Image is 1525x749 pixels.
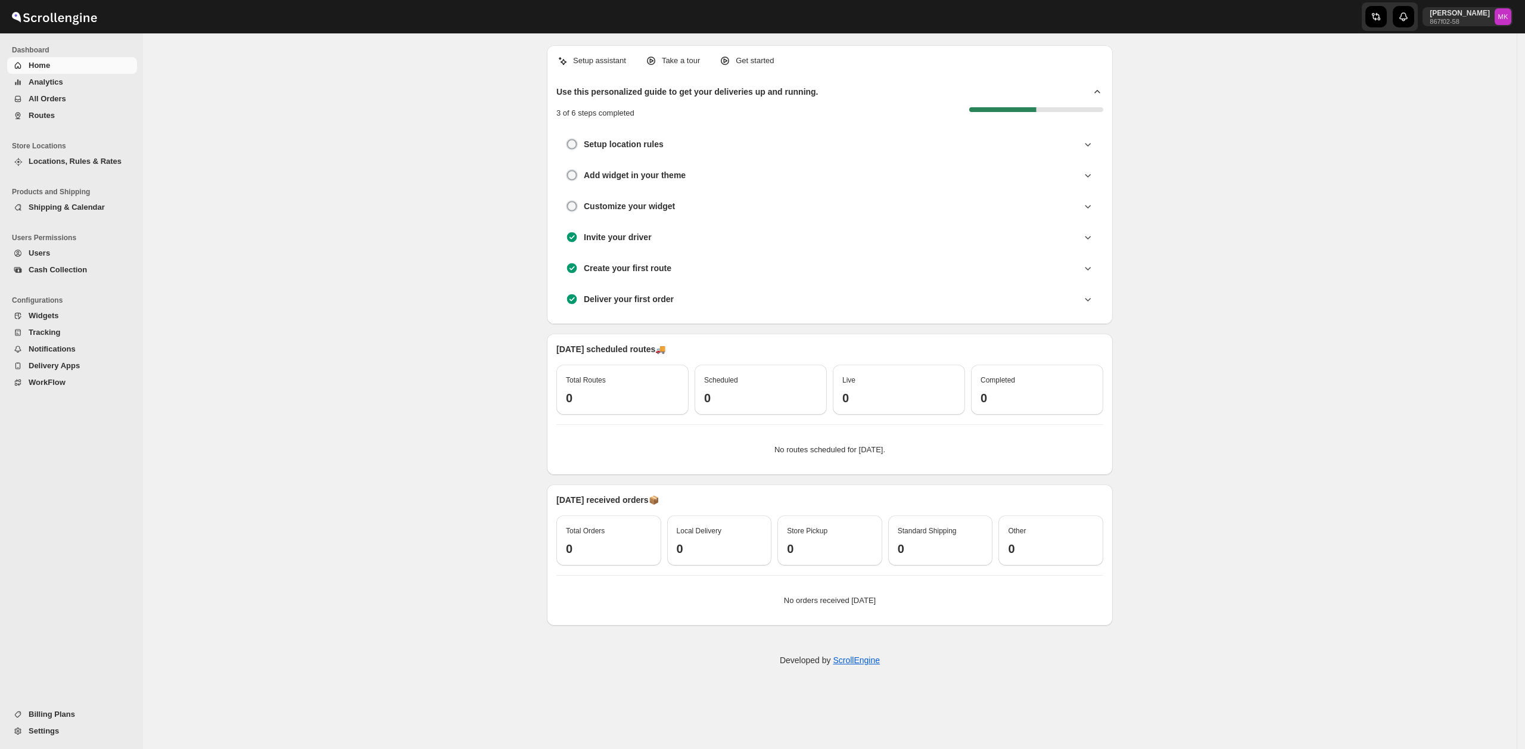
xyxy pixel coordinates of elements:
button: Widgets [7,307,137,324]
span: Configurations [12,296,137,305]
span: Users Permissions [12,233,137,243]
span: Standard Shipping [898,527,957,535]
p: Get started [736,55,774,67]
button: WorkFlow [7,374,137,391]
h3: 0 [787,542,873,556]
span: WorkFlow [29,378,66,387]
button: Locations, Rules & Rates [7,153,137,170]
span: Products and Shipping [12,187,137,197]
p: 867f02-58 [1430,18,1490,25]
text: MK [1498,13,1508,20]
button: Analytics [7,74,137,91]
span: Completed [981,376,1015,384]
span: Delivery Apps [29,361,80,370]
h3: 0 [981,391,1094,405]
span: Dashboard [12,45,137,55]
span: Notifications [29,344,76,353]
h3: 0 [1008,542,1094,556]
button: Users [7,245,137,262]
button: User menu [1423,7,1512,26]
h3: 0 [566,391,679,405]
h3: Invite your driver [584,231,652,243]
h3: 0 [677,542,762,556]
span: Store Pickup [787,527,827,535]
p: No orders received [DATE] [566,595,1094,607]
span: Live [842,376,855,384]
span: Local Delivery [677,527,721,535]
button: Notifications [7,341,137,358]
img: ScrollEngine [10,2,99,32]
h3: Add widget in your theme [584,169,686,181]
a: ScrollEngine [833,655,880,665]
p: [PERSON_NAME] [1430,8,1490,18]
span: Tracking [29,328,60,337]
p: Setup assistant [573,55,626,67]
button: Routes [7,107,137,124]
button: Cash Collection [7,262,137,278]
p: Developed by [780,654,880,666]
h3: Deliver your first order [584,293,674,305]
span: Total Orders [566,527,605,535]
p: [DATE] scheduled routes 🚚 [556,343,1103,355]
span: Analytics [29,77,63,86]
h3: 0 [704,391,817,405]
p: No routes scheduled for [DATE]. [566,444,1094,456]
h3: Customize your widget [584,200,675,212]
span: Other [1008,527,1026,535]
span: Total Routes [566,376,606,384]
span: Widgets [29,311,58,320]
span: Billing Plans [29,710,75,719]
span: Shipping & Calendar [29,203,105,212]
span: Mostafa Khalifa [1495,8,1511,25]
h2: Use this personalized guide to get your deliveries up and running. [556,86,818,98]
button: Home [7,57,137,74]
button: All Orders [7,91,137,107]
span: Routes [29,111,55,120]
span: Locations, Rules & Rates [29,157,122,166]
h3: 0 [898,542,984,556]
h3: 0 [842,391,956,405]
button: Settings [7,723,137,739]
p: Take a tour [662,55,700,67]
span: Cash Collection [29,265,87,274]
button: Tracking [7,324,137,341]
h3: Create your first route [584,262,671,274]
span: Store Locations [12,141,137,151]
p: 3 of 6 steps completed [556,107,634,119]
span: Home [29,61,50,70]
span: Scheduled [704,376,738,384]
span: Users [29,248,50,257]
button: Billing Plans [7,706,137,723]
h3: Setup location rules [584,138,664,150]
button: Delivery Apps [7,358,137,374]
span: All Orders [29,94,66,103]
p: [DATE] received orders 📦 [556,494,1103,506]
h3: 0 [566,542,652,556]
span: Settings [29,726,59,735]
button: Shipping & Calendar [7,199,137,216]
